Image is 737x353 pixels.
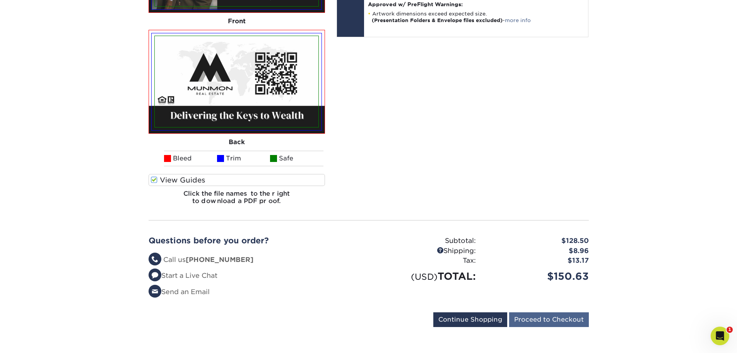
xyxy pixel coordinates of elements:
[411,272,438,282] small: (USD)
[368,10,584,24] li: Artwork dimensions exceed expected size. -
[149,255,363,265] li: Call us
[369,269,482,284] div: TOTAL:
[369,256,482,266] div: Tax:
[149,13,325,30] div: Front
[2,329,66,350] iframe: Google Customer Reviews
[505,17,531,23] a: more info
[482,236,595,246] div: $128.50
[509,312,589,327] input: Proceed to Checkout
[711,327,729,345] iframe: Intercom live chat
[482,246,595,256] div: $8.96
[270,151,323,166] li: Safe
[186,256,253,263] strong: [PHONE_NUMBER]
[217,151,270,166] li: Trim
[369,236,482,246] div: Subtotal:
[149,272,217,279] a: Start a Live Chat
[149,190,325,211] h6: Click the file names to the right to download a PDF proof.
[149,288,210,296] a: Send an Email
[727,327,733,333] span: 1
[369,246,482,256] div: Shipping:
[482,256,595,266] div: $13.17
[149,134,325,151] div: Back
[372,17,503,23] strong: (Presentation Folders & Envelope files excluded)
[433,312,507,327] input: Continue Shopping
[164,151,217,166] li: Bleed
[482,269,595,284] div: $150.63
[149,236,363,245] h2: Questions before you order?
[368,1,584,7] h4: Approved w/ PreFlight Warnings:
[149,174,325,186] label: View Guides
